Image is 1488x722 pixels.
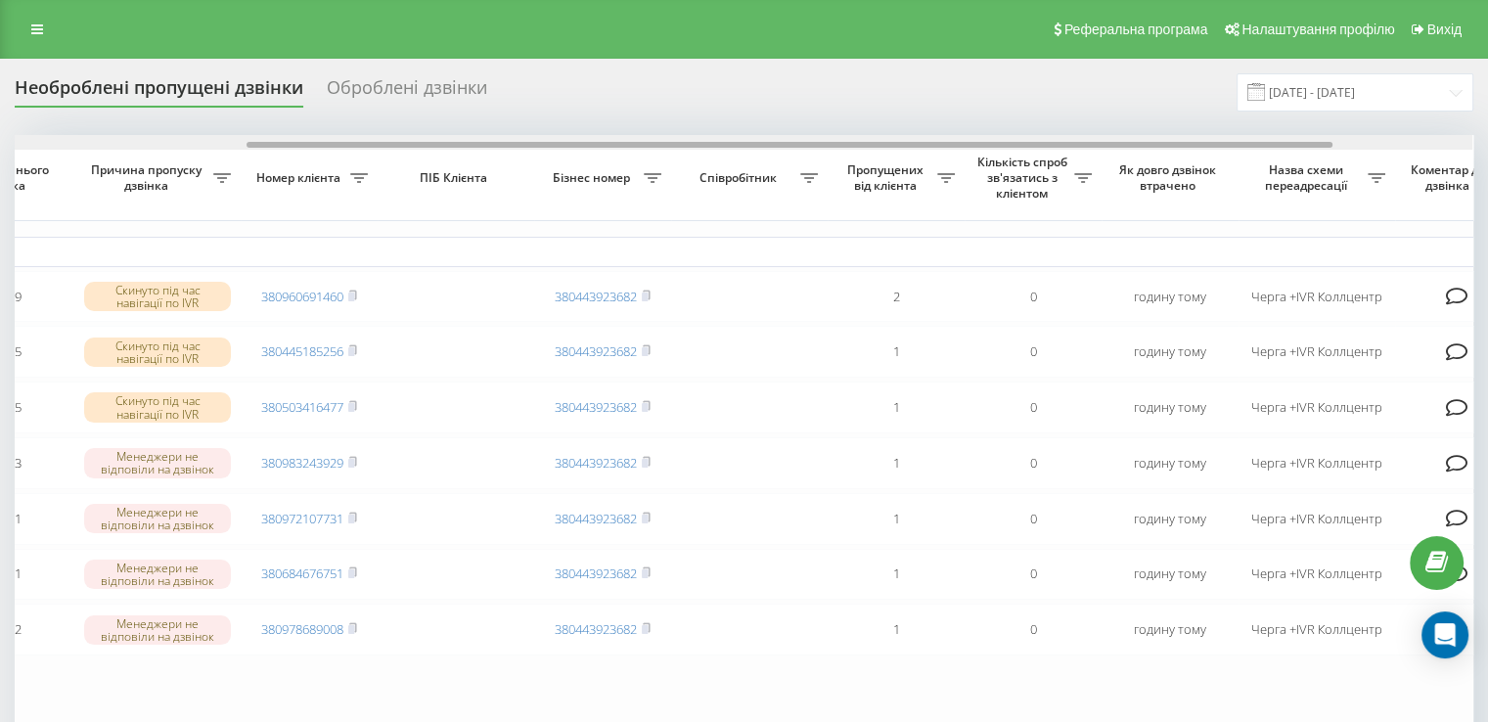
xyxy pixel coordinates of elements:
div: Скинуто під час навігації по IVR [84,392,231,422]
span: Пропущених від клієнта [837,162,937,193]
div: Скинуто під час навігації по IVR [84,282,231,311]
div: Менеджери не відповіли на дзвінок [84,504,231,533]
div: Open Intercom Messenger [1421,611,1468,658]
span: Вихід [1427,22,1462,37]
div: Необроблені пропущені дзвінки [15,77,303,108]
td: 0 [965,382,1102,433]
td: Черга +IVR Коллцентр [1239,326,1395,378]
td: 1 [828,437,965,489]
td: годину тому [1102,326,1239,378]
span: Назва схеми переадресації [1248,162,1368,193]
span: Причина пропуску дзвінка [84,162,213,193]
div: Менеджери не відповіли на дзвінок [84,560,231,589]
a: 380443923682 [555,398,637,416]
td: 0 [965,326,1102,378]
td: годину тому [1102,437,1239,489]
div: Скинуто під час навігації по IVR [84,338,231,367]
td: 0 [965,604,1102,655]
span: Кількість спроб зв'язатись з клієнтом [974,155,1074,201]
td: Черга +IVR Коллцентр [1239,271,1395,323]
a: 380503416477 [261,398,343,416]
td: Черга +IVR Коллцентр [1239,549,1395,601]
td: годину тому [1102,549,1239,601]
a: 380443923682 [555,510,637,527]
a: 380443923682 [555,620,637,638]
td: 2 [828,271,965,323]
a: 380443923682 [555,564,637,582]
span: Номер клієнта [250,170,350,186]
td: 1 [828,604,965,655]
td: 0 [965,437,1102,489]
td: годину тому [1102,271,1239,323]
td: 1 [828,382,965,433]
td: Черга +IVR Коллцентр [1239,604,1395,655]
a: 380445185256 [261,342,343,360]
a: 380960691460 [261,288,343,305]
span: Співробітник [681,170,800,186]
span: Реферальна програма [1064,22,1208,37]
td: 0 [965,271,1102,323]
td: 1 [828,549,965,601]
td: годину тому [1102,382,1239,433]
a: 380443923682 [555,288,637,305]
a: 380978689008 [261,620,343,638]
a: 380684676751 [261,564,343,582]
a: 380443923682 [555,454,637,472]
td: 1 [828,326,965,378]
td: 1 [828,493,965,545]
a: 380983243929 [261,454,343,472]
td: 0 [965,549,1102,601]
td: Черга +IVR Коллцентр [1239,493,1395,545]
td: Черга +IVR Коллцентр [1239,382,1395,433]
span: ПІБ Клієнта [394,170,518,186]
a: 380972107731 [261,510,343,527]
a: 380443923682 [555,342,637,360]
div: Менеджери не відповіли на дзвінок [84,448,231,477]
span: Як довго дзвінок втрачено [1117,162,1223,193]
td: 0 [965,493,1102,545]
div: Оброблені дзвінки [327,77,487,108]
span: Бізнес номер [544,170,644,186]
td: годину тому [1102,604,1239,655]
td: годину тому [1102,493,1239,545]
td: Черга +IVR Коллцентр [1239,437,1395,489]
span: Налаштування профілю [1241,22,1394,37]
div: Менеджери не відповіли на дзвінок [84,615,231,645]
